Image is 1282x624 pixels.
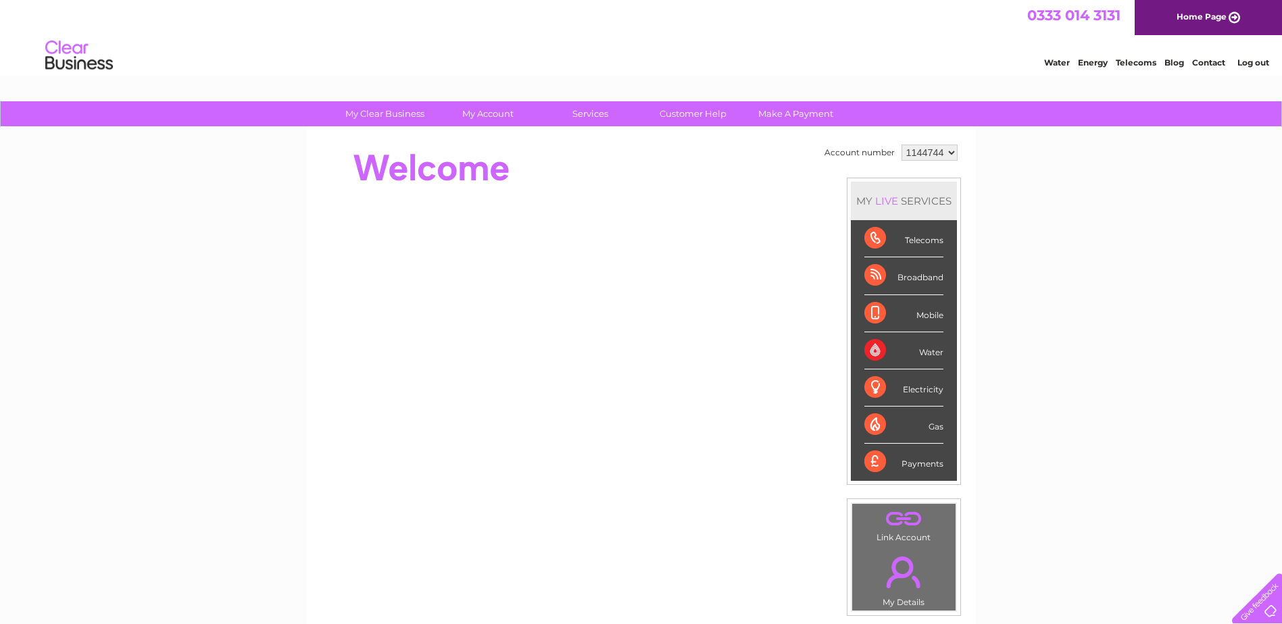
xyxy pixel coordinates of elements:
[864,295,943,332] div: Mobile
[637,101,749,126] a: Customer Help
[852,545,956,611] td: My Details
[1192,57,1225,68] a: Contact
[1027,7,1120,24] a: 0333 014 3131
[821,141,898,164] td: Account number
[864,220,943,257] div: Telecoms
[856,507,952,531] a: .
[322,7,961,66] div: Clear Business is a trading name of Verastar Limited (registered in [GEOGRAPHIC_DATA] No. 3667643...
[864,257,943,294] div: Broadband
[740,101,852,126] a: Make A Payment
[864,369,943,407] div: Electricity
[45,35,114,76] img: logo.png
[864,407,943,444] div: Gas
[864,444,943,480] div: Payments
[1044,57,1070,68] a: Water
[329,101,441,126] a: My Clear Business
[1164,57,1184,68] a: Blog
[535,101,646,126] a: Services
[432,101,543,126] a: My Account
[852,503,956,546] td: Link Account
[872,194,901,207] div: LIVE
[1078,57,1108,68] a: Energy
[1116,57,1156,68] a: Telecoms
[851,182,957,220] div: MY SERVICES
[856,548,952,596] a: .
[1237,57,1269,68] a: Log out
[864,332,943,369] div: Water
